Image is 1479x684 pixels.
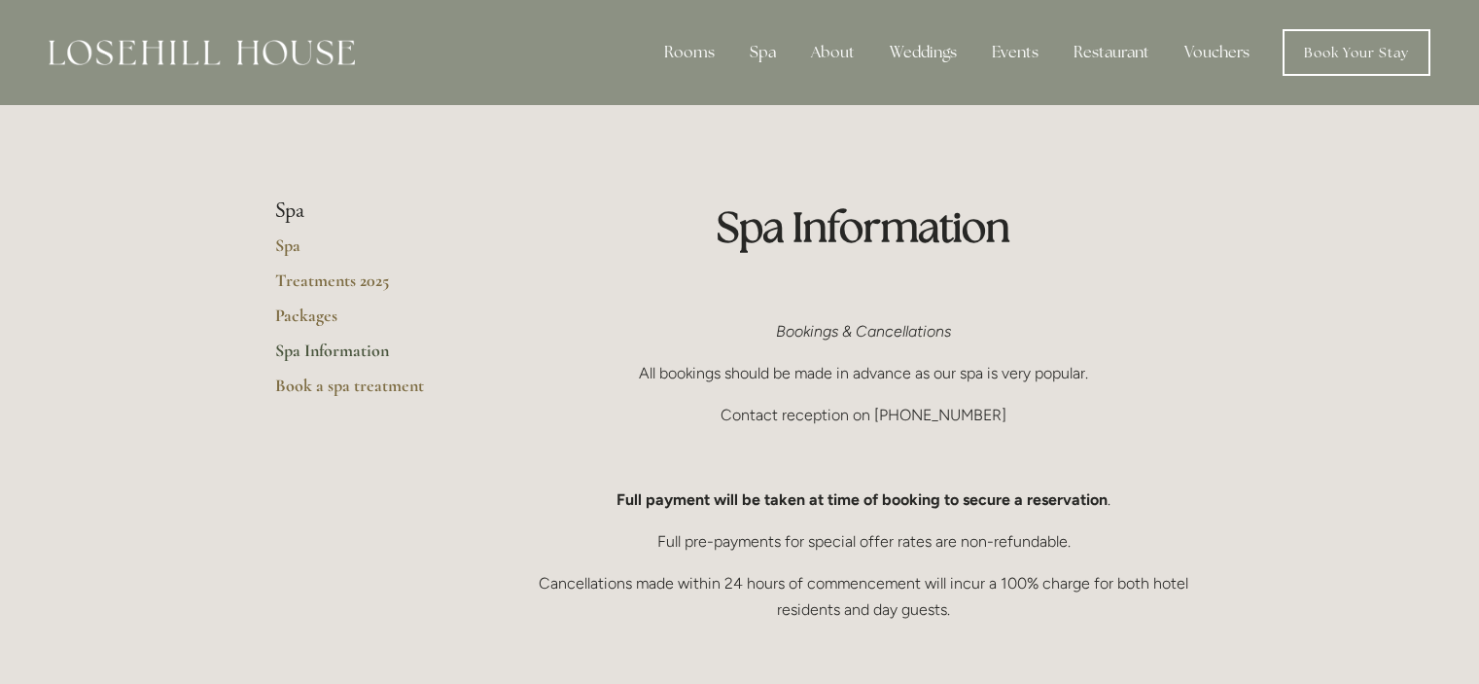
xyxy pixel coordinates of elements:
[776,322,951,341] em: Bookings & Cancellations
[649,33,730,72] div: Rooms
[275,270,461,305] a: Treatments 2025
[734,33,792,72] div: Spa
[717,200,1010,253] strong: Spa Information
[523,360,1205,386] p: All bookings should be made in advance as our spa is very popular.
[523,570,1205,623] p: Cancellations made within 24 hours of commencement will incur a 100% charge for both hotel reside...
[976,33,1054,72] div: Events
[616,490,1108,509] strong: Full payment will be taken at time of booking to secure a reservation
[1169,33,1265,72] a: Vouchers
[523,486,1205,513] p: .
[275,375,461,410] a: Book a spa treatment
[1058,33,1165,72] div: Restaurant
[795,33,870,72] div: About
[275,340,461,375] a: Spa Information
[523,528,1205,555] p: Full pre-payments for special offer rates are non-refundable.
[275,198,461,224] li: Spa
[275,234,461,270] a: Spa
[275,305,461,340] a: Packages
[1283,29,1430,76] a: Book Your Stay
[49,40,355,65] img: Losehill House
[874,33,972,72] div: Weddings
[523,402,1205,428] p: Contact reception on [PHONE_NUMBER]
